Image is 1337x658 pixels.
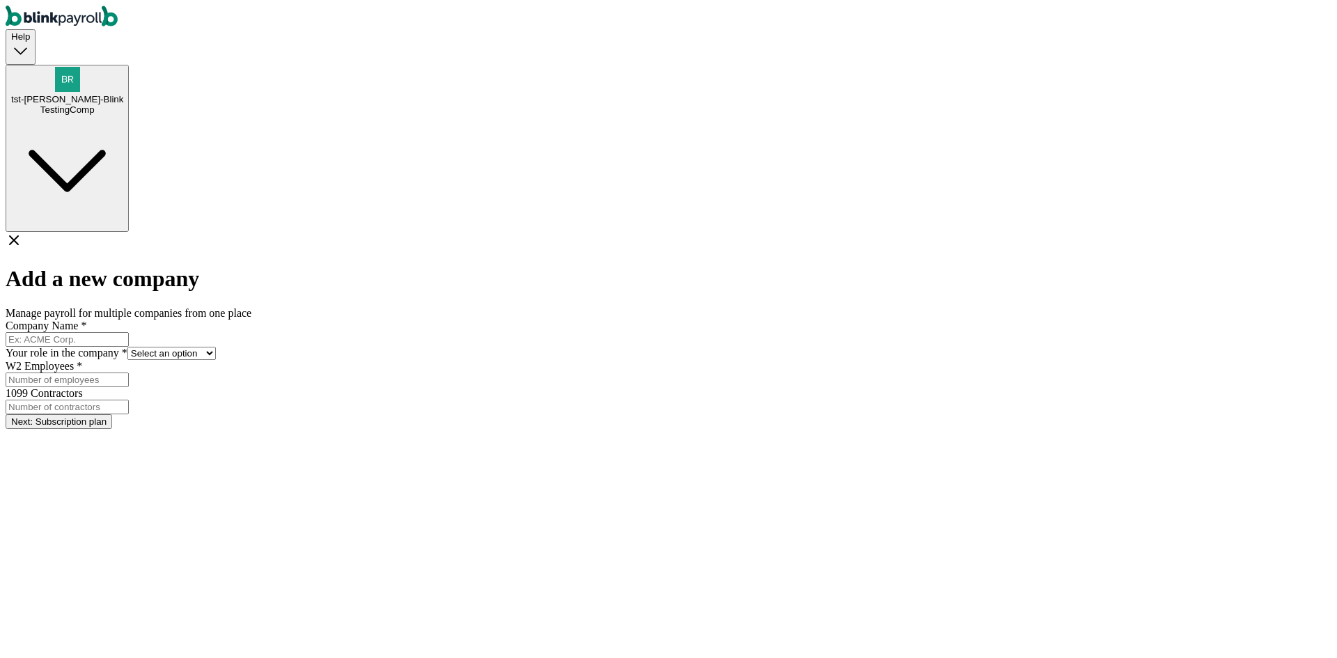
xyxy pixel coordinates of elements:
label: Your role in the company [6,347,127,359]
label: 1099 Contractors [6,387,86,399]
label: W2 Employees [6,360,82,372]
button: Help [6,29,36,65]
span: Manage payroll for multiple companies from one place [6,307,251,319]
input: 1099 Contractors [6,400,129,414]
nav: Global [6,6,1331,29]
h1: Add a new company [6,266,1331,292]
input: Company Name [6,332,129,347]
input: W2 Employees [6,373,129,387]
span: tst-[PERSON_NAME]-Blink [11,94,123,104]
button: tst-[PERSON_NAME]-BlinkTestingComp [6,65,129,231]
span: Help [11,31,30,42]
div: TestingComp [11,104,123,115]
button: Next: Subscription plan [6,414,112,429]
iframe: Chat Widget [1105,508,1337,658]
label: Company Name [6,320,86,331]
